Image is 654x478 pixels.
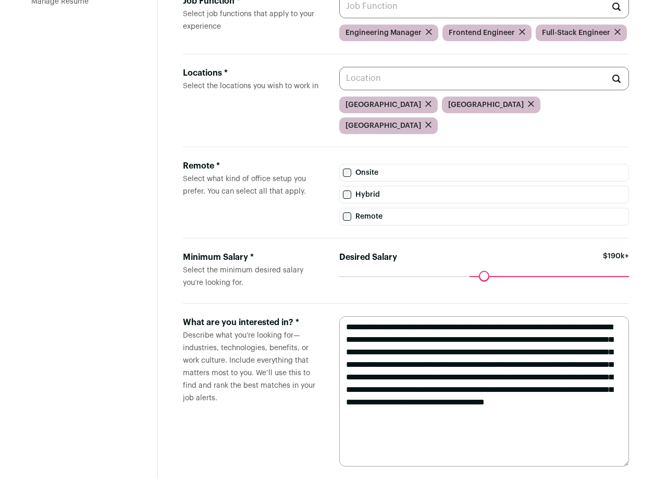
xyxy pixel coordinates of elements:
[183,160,323,172] div: Remote *
[183,267,303,286] span: Select the minimum desired salary you’re looking for.
[339,67,629,90] input: Location
[339,208,629,225] label: Remote
[343,212,351,221] input: Remote
[183,251,323,264] div: Minimum Salary *
[183,10,314,30] span: Select job functions that apply to your experience
[448,100,524,110] span: [GEOGRAPHIC_DATA]
[183,82,318,90] span: Select the locations you wish to work in
[339,164,629,182] label: Onsite
[183,316,323,329] div: What are you interested in? *
[343,190,351,199] input: Hybrid
[339,186,629,204] label: Hybrid
[183,332,315,402] span: Describe what you’re looking for—industries, technologies, benefits, or work culture. Include eve...
[603,251,629,276] span: $190k+
[339,251,397,264] label: Desired Salary
[183,67,323,79] div: Locations *
[542,28,610,38] span: Full-Stack Engineer
[345,121,421,131] span: [GEOGRAPHIC_DATA]
[345,100,421,110] span: [GEOGRAPHIC_DATA]
[183,175,306,195] span: Select what kind of office setup you prefer. You can select all that apply.
[449,28,515,38] span: Frontend Engineer
[343,169,351,177] input: Onsite
[345,28,422,38] span: Engineering Manager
